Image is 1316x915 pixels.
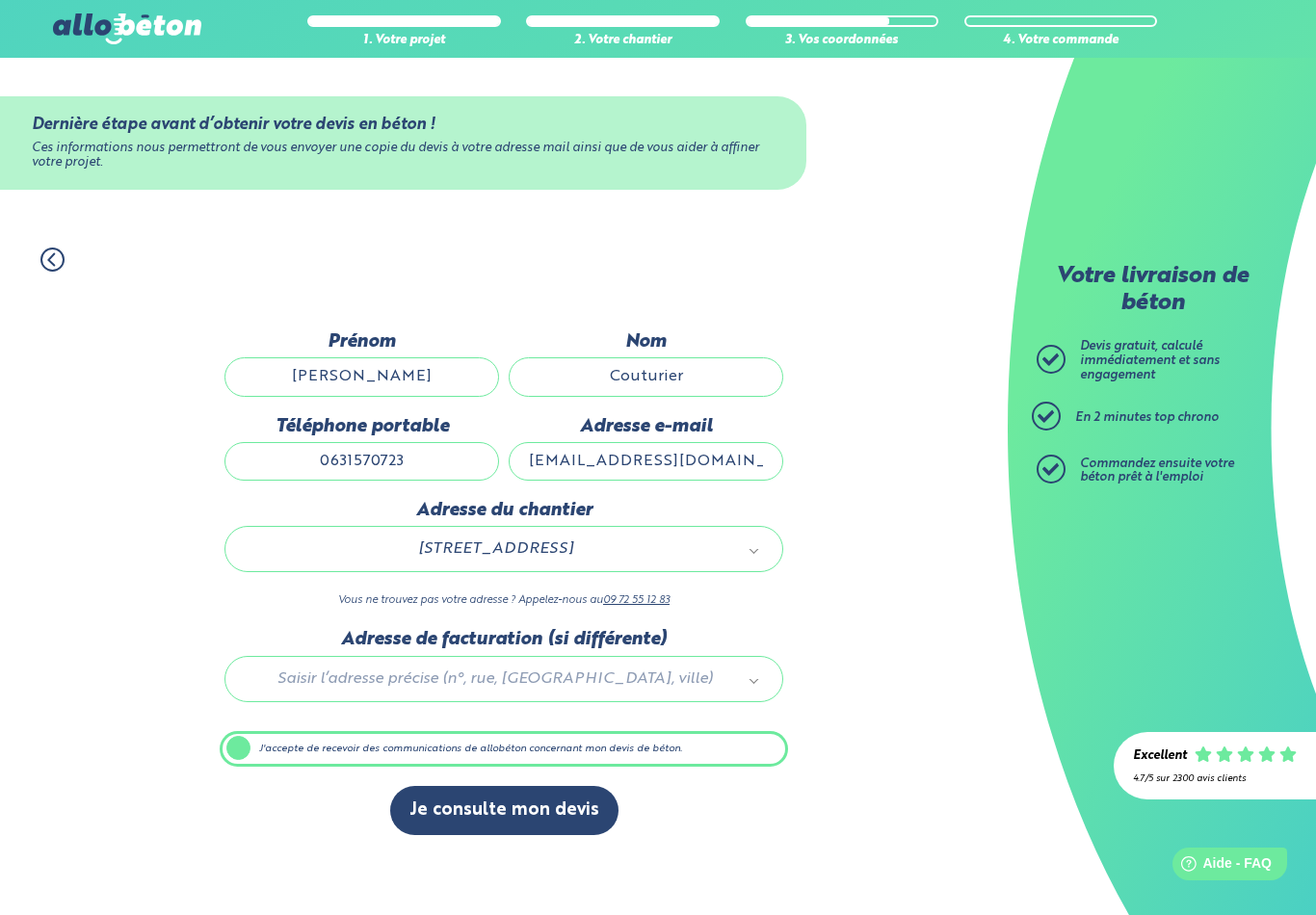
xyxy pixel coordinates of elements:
[746,34,938,48] div: 3. Vos coordonnées
[1075,411,1219,424] span: En 2 minutes top chrono
[1080,457,1234,484] span: Commandez ensuite votre béton prêt à l'emploi
[526,34,719,48] div: 2. Votre chantier
[1145,840,1295,894] iframe: Help widget launcher
[390,786,619,835] button: Je consulte mon devis
[964,34,1157,48] div: 4. Votre commande
[224,442,499,481] input: ex : 0642930817
[1041,264,1263,317] p: Votre livraison de béton
[307,34,500,48] div: 1. Votre projet
[509,331,783,353] label: Nom
[224,591,783,610] p: Vous ne trouvez pas votre adresse ? Appelez-nous au
[224,357,499,396] input: Quel est votre prénom ?
[224,416,499,437] label: Téléphone portable
[32,142,774,170] div: Ces informations nous permettront de vous envoyer une copie du devis à votre adresse mail ainsi q...
[32,116,774,134] div: Dernière étape avant d’obtenir votre devis en béton !
[224,500,783,521] label: Adresse du chantier
[224,331,499,353] label: Prénom
[509,416,783,437] label: Adresse e-mail
[509,442,783,481] input: ex : contact@allobeton.fr
[509,357,783,396] input: Quel est votre nom de famille ?
[1080,340,1220,380] span: Devis gratuit, calculé immédiatement et sans engagement
[1133,773,1297,784] div: 4.7/5 sur 2300 avis clients
[245,536,763,562] a: [STREET_ADDRESS]
[1133,749,1187,764] div: Excellent
[603,594,670,606] a: 09 72 55 12 83
[53,13,201,44] img: allobéton
[252,536,738,562] span: [STREET_ADDRESS]
[220,731,788,768] label: J'accepte de recevoir des communications de allobéton concernant mon devis de béton.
